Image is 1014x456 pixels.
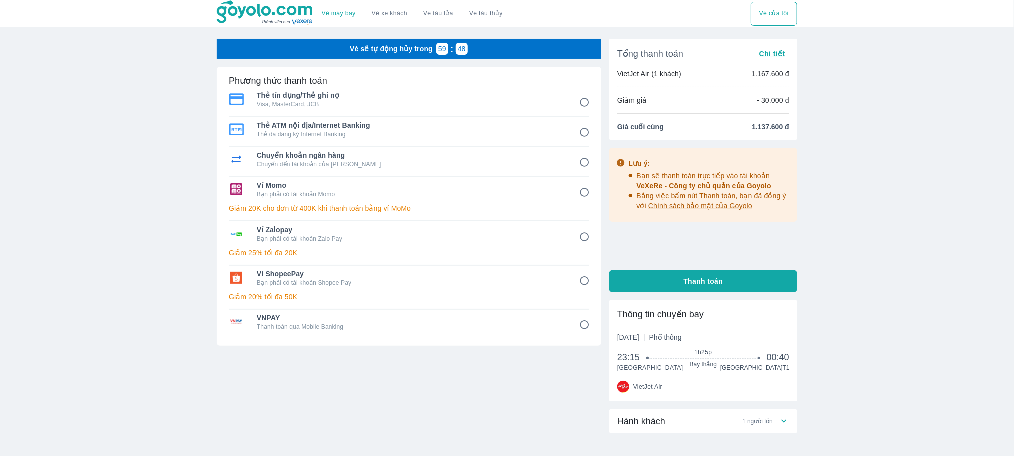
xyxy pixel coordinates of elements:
span: Giá cuối cùng [617,122,664,132]
button: Chi tiết [755,47,789,61]
span: Bạn sẽ thanh toán trực tiếp vào tài khoản [637,172,772,190]
button: Vé tàu thủy [461,2,511,26]
span: 1 người lớn [742,417,773,425]
div: Thẻ ATM nội địa/Internet BankingThẻ ATM nội địa/Internet BankingThẻ đã đăng ký Internet Banking [229,117,589,141]
p: Bạn phải có tài khoản Momo [257,190,565,198]
p: Chuyển đến tài khoản của [PERSON_NAME] [257,160,565,168]
h6: Phương thức thanh toán [229,75,327,87]
span: Ví Momo [257,180,565,190]
p: VietJet Air (1 khách) [617,69,681,79]
p: 48 [458,44,466,54]
img: VNPAY [229,316,244,328]
span: Thẻ ATM nội địa/Internet Banking [257,120,565,130]
p: Giảm 20K cho đơn từ 400K khi thanh toán bằng ví MoMo [229,203,589,213]
span: Chi tiết [759,50,785,58]
img: Thẻ tín dụng/Thẻ ghi nợ [229,93,244,105]
span: 00:40 [767,351,789,363]
span: Thẻ tín dụng/Thẻ ghi nợ [257,90,565,100]
p: : [448,44,456,54]
a: Vé xe khách [372,10,407,17]
img: Ví Zalopay [229,227,244,240]
div: choose transportation mode [751,2,797,26]
span: VietJet Air [633,383,662,391]
span: VNPAY [257,313,565,323]
p: Bạn phải có tài khoản Shopee Pay [257,279,565,287]
p: Giảm 25% tối đa 20K [229,248,589,258]
span: | [643,333,645,341]
span: [GEOGRAPHIC_DATA] T1 [720,364,789,372]
span: Chính sách bảo mật của Goyolo [648,202,752,210]
img: Ví ShopeePay [229,272,244,284]
span: 1.137.600 đ [752,122,789,132]
span: Phổ thông [649,333,682,341]
img: Thẻ ATM nội địa/Internet Banking [229,123,244,135]
a: Vé tàu lửa [415,2,461,26]
button: Thanh toán [609,270,797,292]
span: [DATE] [617,332,682,342]
div: choose transportation mode [314,2,511,26]
p: - 30.000 đ [757,95,789,105]
p: Thanh toán qua Mobile Banking [257,323,565,331]
div: Ví ZalopayVí ZalopayBạn phải có tài khoản Zalo Pay [229,221,589,246]
span: Bay thẳng [648,360,759,368]
a: Vé máy bay [322,10,356,17]
p: Visa, MasterCard, JCB [257,100,565,108]
span: Chuyển khoản ngân hàng [257,150,565,160]
img: Chuyển khoản ngân hàng [229,153,244,165]
div: Chuyển khoản ngân hàngChuyển khoản ngân hàngChuyển đến tài khoản của [PERSON_NAME] [229,147,589,171]
div: Lưu ý: [629,158,791,168]
span: Tổng thanh toán [617,48,683,60]
div: VNPAYVNPAYThanh toán qua Mobile Banking [229,310,589,334]
button: Vé của tôi [751,2,797,26]
div: Thông tin chuyến bay [617,308,789,320]
p: Bạn phải có tài khoản Zalo Pay [257,235,565,243]
span: VeXeRe - Công ty chủ quản của Goyolo [637,182,772,190]
p: Vé sẽ tự động hủy trong [350,44,433,54]
p: Bằng việc bấm nút Thanh toán, bạn đã đồng ý với [637,191,791,211]
span: Ví Zalopay [257,224,565,235]
div: Ví ShopeePayVí ShopeePayBạn phải có tài khoản Shopee Pay [229,266,589,290]
p: Giảm 20% tối đa 50K [229,292,589,302]
span: Hành khách [617,415,665,427]
div: Ví MomoVí MomoBạn phải có tài khoản Momo [229,177,589,201]
span: Ví ShopeePay [257,269,565,279]
p: Giảm giá [617,95,646,105]
div: Thẻ tín dụng/Thẻ ghi nợThẻ tín dụng/Thẻ ghi nợVisa, MasterCard, JCB [229,87,589,111]
p: 59 [438,44,446,54]
p: Thẻ đã đăng ký Internet Banking [257,130,565,138]
span: 1h25p [648,348,759,356]
span: 23:15 [617,351,648,363]
span: Thanh toán [684,276,723,286]
div: Hành khách1 người lớn [609,409,797,433]
p: 1.167.600 đ [751,69,789,79]
img: Ví Momo [229,183,244,195]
